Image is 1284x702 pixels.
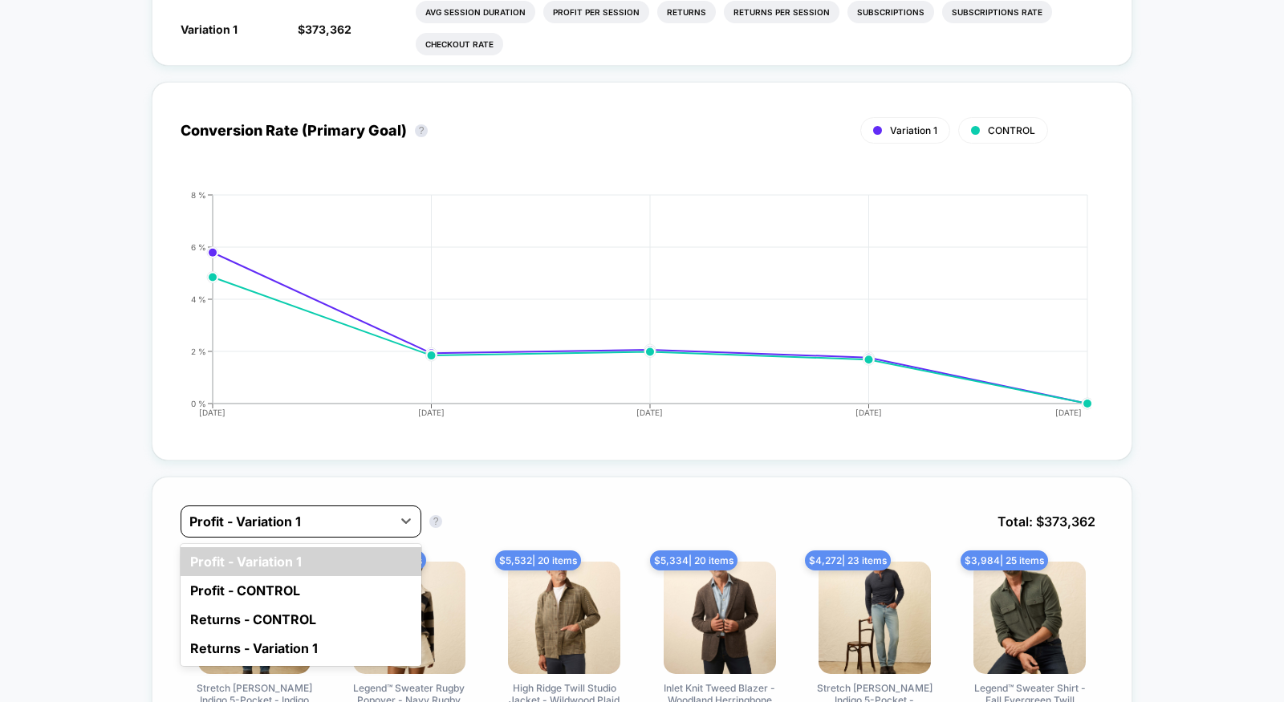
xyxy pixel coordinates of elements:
[495,550,581,570] span: $ 5,532 | 20 items
[961,550,1048,570] span: $ 3,984 | 25 items
[942,1,1052,23] li: Subscriptions Rate
[199,408,226,417] tspan: [DATE]
[191,241,206,251] tspan: 6 %
[181,634,421,663] div: Returns - Variation 1
[637,408,664,417] tspan: [DATE]
[181,22,238,36] span: Variation 1
[305,22,351,36] span: 373,362
[988,124,1035,136] span: CONTROL
[805,550,891,570] span: $ 4,272 | 23 items
[657,1,716,23] li: Returns
[181,605,421,634] div: Returns - CONTROL
[191,190,206,200] tspan: 8 %
[415,124,428,137] button: ?
[416,33,503,55] li: Checkout Rate
[298,22,351,36] span: $
[855,408,882,417] tspan: [DATE]
[989,505,1103,538] span: Total: $ 373,362
[191,346,206,355] tspan: 2 %
[191,398,206,408] tspan: 0 %
[1055,408,1082,417] tspan: [DATE]
[650,550,737,570] span: $ 5,334 | 20 items
[418,408,445,417] tspan: [DATE]
[508,562,620,674] img: High Ridge Twill Studio Jacket - Wildwood Plaid
[973,562,1086,674] img: Legend™ Sweater Shirt - Fall Evergreen Twill
[543,1,649,23] li: Profit Per Session
[429,515,442,528] button: ?
[724,1,839,23] li: Returns Per Session
[847,1,934,23] li: Subscriptions
[165,191,1087,432] div: CONVERSION_RATE
[181,547,421,576] div: Profit - Variation 1
[819,562,931,674] img: Stretch Terry Indigo 5-Pocket - Eastern Shore Wash
[416,1,535,23] li: Avg Session Duration
[181,576,421,605] div: Profit - CONTROL
[664,562,776,674] img: Inlet Knit Tweed Blazer - Woodland Herringbone
[890,124,937,136] span: Variation 1
[191,294,206,303] tspan: 4 %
